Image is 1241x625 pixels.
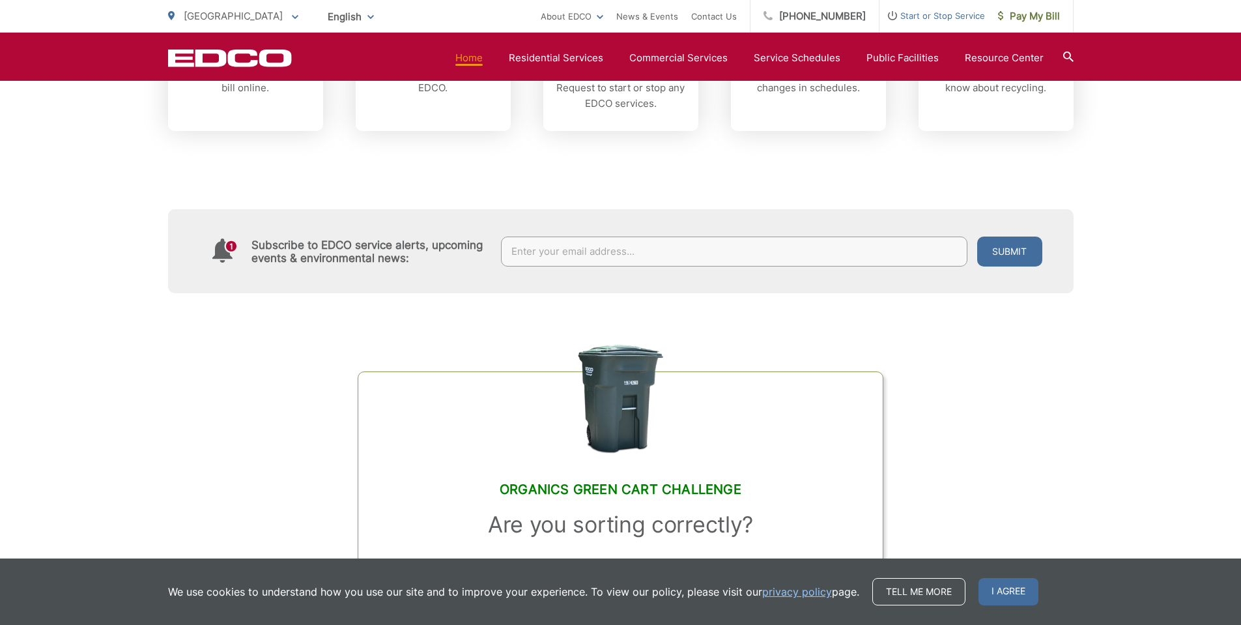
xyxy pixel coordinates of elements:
[629,50,728,66] a: Commercial Services
[184,10,283,22] span: [GEOGRAPHIC_DATA]
[762,584,832,600] a: privacy policy
[509,50,603,66] a: Residential Services
[556,80,685,111] p: Request to start or stop any EDCO services.
[965,50,1044,66] a: Resource Center
[998,8,1060,24] span: Pay My Bill
[455,50,483,66] a: Home
[977,237,1042,267] button: Submit
[691,8,737,24] a: Contact Us
[866,50,939,66] a: Public Facilities
[251,239,489,265] h4: Subscribe to EDCO service alerts, upcoming events & environmental news:
[168,584,859,600] p: We use cookies to understand how you use our site and to improve your experience. To view our pol...
[318,5,384,28] span: English
[541,8,603,24] a: About EDCO
[391,512,849,538] h3: Are you sorting correctly?
[978,578,1038,605] span: I agree
[391,482,849,497] h2: Organics Green Cart Challenge
[616,8,678,24] a: News & Events
[391,557,849,577] p: Test your knowledge and see if you’re an Organics Green Cart Expert!
[501,237,967,267] input: Enter your email address...
[754,50,840,66] a: Service Schedules
[168,49,292,67] a: EDCD logo. Return to the homepage.
[872,578,965,605] a: Tell me more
